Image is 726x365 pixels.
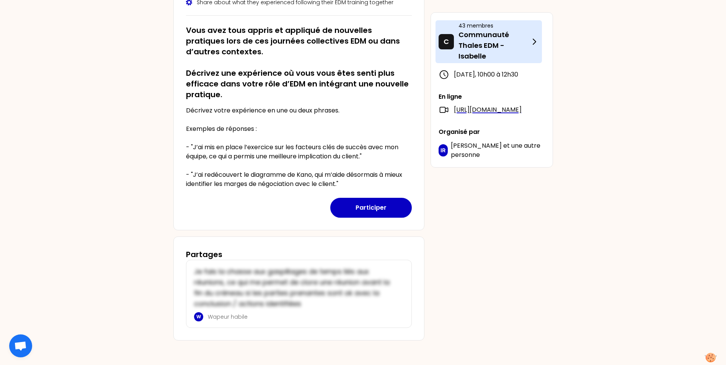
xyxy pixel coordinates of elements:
button: Participer [330,198,412,218]
span: une autre personne [451,141,540,159]
p: Wapeur habile [208,313,399,321]
p: W [196,314,201,320]
h3: Partages [186,249,222,260]
p: En ligne [439,92,545,101]
div: [DATE] , 10h00 à 12h30 [439,69,545,80]
div: Ouvrir le chat [9,334,32,357]
p: C [444,36,449,47]
span: [PERSON_NAME] [451,141,502,150]
p: Je fais la chasse aux gaspillages de temps liés aux réunions, ce qui me permet de clore une réuni... [194,266,399,309]
p: 43 membres [458,22,530,29]
p: IR [440,147,445,154]
p: Organisé par [439,127,545,137]
p: Décrivez votre expérience en une ou deux phrases. Exemples de réponses : - "J’ai mis en place l’e... [186,106,412,189]
p: et [451,141,545,160]
p: Communauté Thales EDM - Isabelle [458,29,530,62]
a: [URL][DOMAIN_NAME] [454,105,522,114]
h2: Vous avez tous appris et appliqué de nouvelles pratiques lors de ces journées collectives EDM ou ... [186,25,412,100]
